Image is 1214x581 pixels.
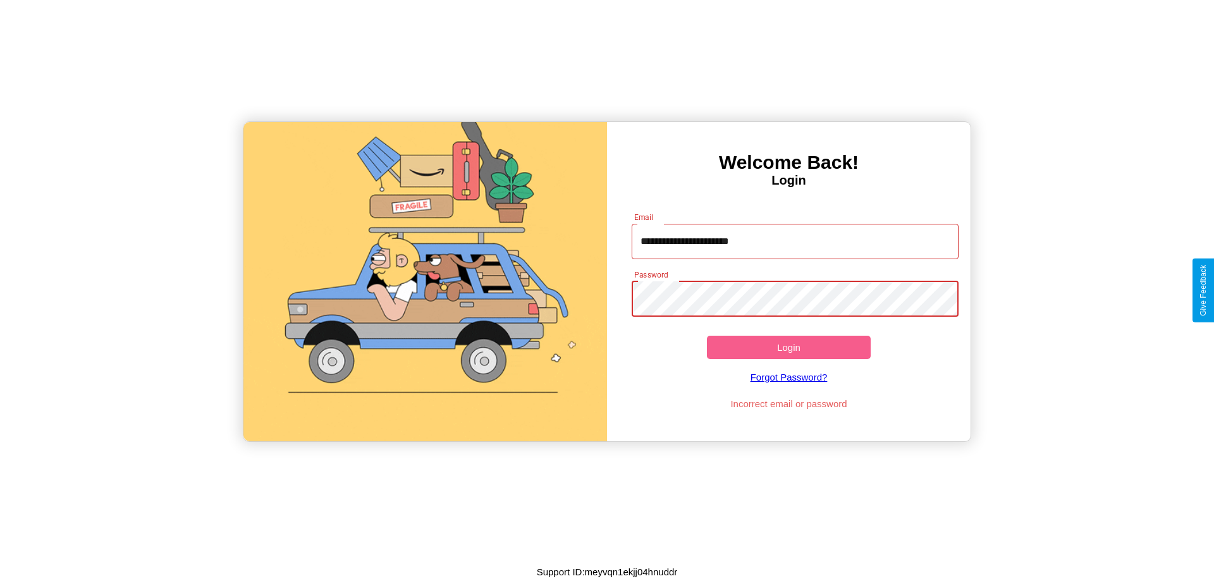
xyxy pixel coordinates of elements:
p: Support ID: meyvqn1ekjj04hnuddr [537,563,678,580]
a: Forgot Password? [625,359,953,395]
label: Email [634,212,654,223]
label: Password [634,269,668,280]
p: Incorrect email or password [625,395,953,412]
button: Login [707,336,871,359]
img: gif [243,122,607,441]
h4: Login [607,173,971,188]
div: Give Feedback [1199,265,1208,316]
h3: Welcome Back! [607,152,971,173]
